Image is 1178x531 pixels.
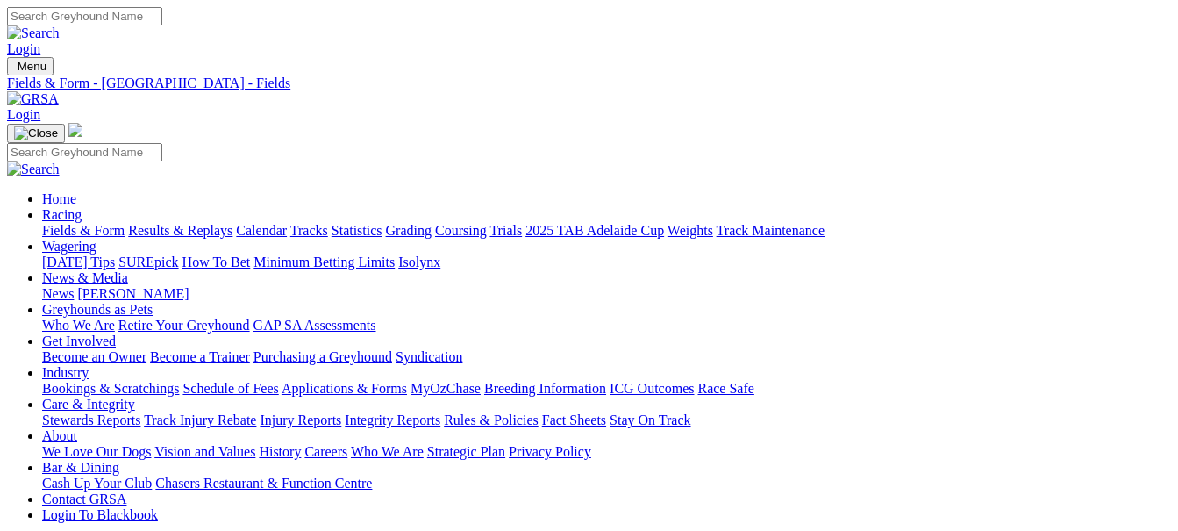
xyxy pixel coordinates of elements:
[484,381,606,396] a: Breeding Information
[304,444,347,459] a: Careers
[697,381,753,396] a: Race Safe
[182,381,278,396] a: Schedule of Fees
[717,223,825,238] a: Track Maintenance
[260,413,341,427] a: Injury Reports
[7,41,40,56] a: Login
[489,223,522,238] a: Trials
[42,286,74,301] a: News
[42,286,1171,302] div: News & Media
[427,444,505,459] a: Strategic Plan
[42,413,140,427] a: Stewards Reports
[42,207,82,222] a: Racing
[144,413,256,427] a: Track Injury Rebate
[253,255,395,269] a: Minimum Betting Limits
[42,397,135,412] a: Care & Integrity
[236,223,287,238] a: Calendar
[396,349,462,364] a: Syndication
[42,334,116,348] a: Get Involved
[42,492,126,506] a: Contact GRSA
[411,381,481,396] a: MyOzChase
[42,365,89,380] a: Industry
[42,476,1171,492] div: Bar & Dining
[42,349,146,364] a: Become an Owner
[345,413,440,427] a: Integrity Reports
[42,239,96,254] a: Wagering
[7,107,40,122] a: Login
[282,381,407,396] a: Applications & Forms
[332,223,382,238] a: Statistics
[351,444,424,459] a: Who We Are
[42,302,153,317] a: Greyhounds as Pets
[182,255,251,269] a: How To Bet
[118,318,250,333] a: Retire Your Greyhound
[7,57,54,75] button: Toggle navigation
[525,223,664,238] a: 2025 TAB Adelaide Cup
[150,349,250,364] a: Become a Trainer
[435,223,487,238] a: Coursing
[42,381,179,396] a: Bookings & Scratchings
[610,413,690,427] a: Stay On Track
[610,381,694,396] a: ICG Outcomes
[42,444,1171,460] div: About
[7,143,162,161] input: Search
[42,507,158,522] a: Login To Blackbook
[668,223,713,238] a: Weights
[14,126,58,140] img: Close
[128,223,232,238] a: Results & Replays
[42,460,119,475] a: Bar & Dining
[42,349,1171,365] div: Get Involved
[7,161,60,177] img: Search
[42,476,152,491] a: Cash Up Your Club
[444,413,539,427] a: Rules & Policies
[7,7,162,25] input: Search
[253,318,376,333] a: GAP SA Assessments
[42,223,1171,239] div: Racing
[290,223,328,238] a: Tracks
[7,25,60,41] img: Search
[42,381,1171,397] div: Industry
[42,444,151,459] a: We Love Our Dogs
[42,191,76,206] a: Home
[42,318,1171,334] div: Greyhounds as Pets
[42,318,115,333] a: Who We Are
[42,270,128,285] a: News & Media
[259,444,301,459] a: History
[118,255,178,269] a: SUREpick
[68,123,82,137] img: logo-grsa-white.png
[509,444,591,459] a: Privacy Policy
[7,124,65,143] button: Toggle navigation
[18,60,46,73] span: Menu
[42,413,1171,428] div: Care & Integrity
[155,476,372,491] a: Chasers Restaurant & Function Centre
[42,255,1171,270] div: Wagering
[542,413,606,427] a: Fact Sheets
[77,286,189,301] a: [PERSON_NAME]
[386,223,432,238] a: Grading
[398,255,440,269] a: Isolynx
[42,428,77,443] a: About
[154,444,255,459] a: Vision and Values
[42,223,125,238] a: Fields & Form
[7,75,1171,91] a: Fields & Form - [GEOGRAPHIC_DATA] - Fields
[7,91,59,107] img: GRSA
[253,349,392,364] a: Purchasing a Greyhound
[42,255,115,269] a: [DATE] Tips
